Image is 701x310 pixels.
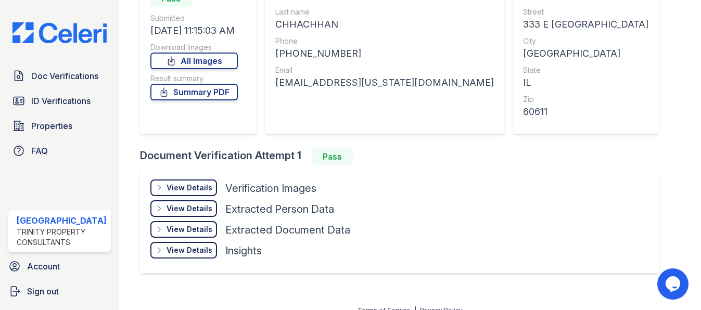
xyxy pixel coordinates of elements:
[31,70,98,82] span: Doc Verifications
[167,203,212,214] div: View Details
[275,17,494,32] div: CHHACHHAN
[17,214,107,227] div: [GEOGRAPHIC_DATA]
[225,223,350,237] div: Extracted Document Data
[150,13,238,23] div: Submitted
[523,65,648,75] div: State
[150,53,238,69] a: All Images
[225,202,334,216] div: Extracted Person Data
[275,46,494,61] div: [PHONE_NUMBER]
[17,227,107,248] div: Trinity Property Consultants
[27,260,60,273] span: Account
[31,145,48,157] span: FAQ
[4,281,115,302] a: Sign out
[523,7,648,17] div: Street
[4,22,115,44] img: CE_Logo_Blue-a8612792a0a2168367f1c8372b55b34899dd931a85d93a1a3d3e32e68fde9ad4.png
[150,42,238,53] div: Download Images
[140,148,667,165] div: Document Verification Attempt 1
[31,95,91,107] span: ID Verifications
[27,285,59,298] span: Sign out
[8,66,111,86] a: Doc Verifications
[150,84,238,100] a: Summary PDF
[275,36,494,46] div: Phone
[523,94,648,105] div: Zip
[275,65,494,75] div: Email
[8,140,111,161] a: FAQ
[31,120,72,132] span: Properties
[167,183,212,193] div: View Details
[225,243,262,258] div: Insights
[275,75,494,90] div: [EMAIL_ADDRESS][US_STATE][DOMAIN_NAME]
[150,23,238,38] div: [DATE] 11:15:03 AM
[523,75,648,90] div: IL
[523,105,648,119] div: 60611
[167,224,212,235] div: View Details
[523,36,648,46] div: City
[275,7,494,17] div: Last name
[8,91,111,111] a: ID Verifications
[167,245,212,255] div: View Details
[657,268,691,300] iframe: chat widget
[312,148,353,165] div: Pass
[225,181,316,196] div: Verification Images
[4,256,115,277] a: Account
[523,17,648,32] div: 333 E [GEOGRAPHIC_DATA]
[523,46,648,61] div: [GEOGRAPHIC_DATA]
[150,73,238,84] div: Result summary
[8,115,111,136] a: Properties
